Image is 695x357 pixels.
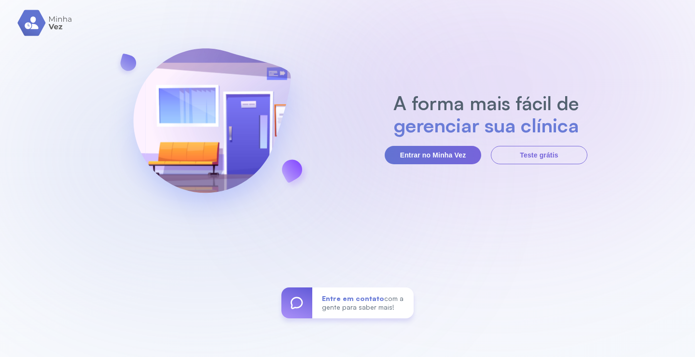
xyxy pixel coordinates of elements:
[108,23,316,233] img: banner-login.svg
[312,287,414,318] div: com a gente para saber mais!
[322,294,384,302] span: Entre em contato
[389,114,584,136] h2: gerenciar sua clínica
[385,146,481,164] button: Entrar no Minha Vez
[281,287,414,318] a: Entre em contatocom a gente para saber mais!
[491,146,587,164] button: Teste grátis
[389,92,584,114] h2: A forma mais fácil de
[17,10,73,36] img: logo.svg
